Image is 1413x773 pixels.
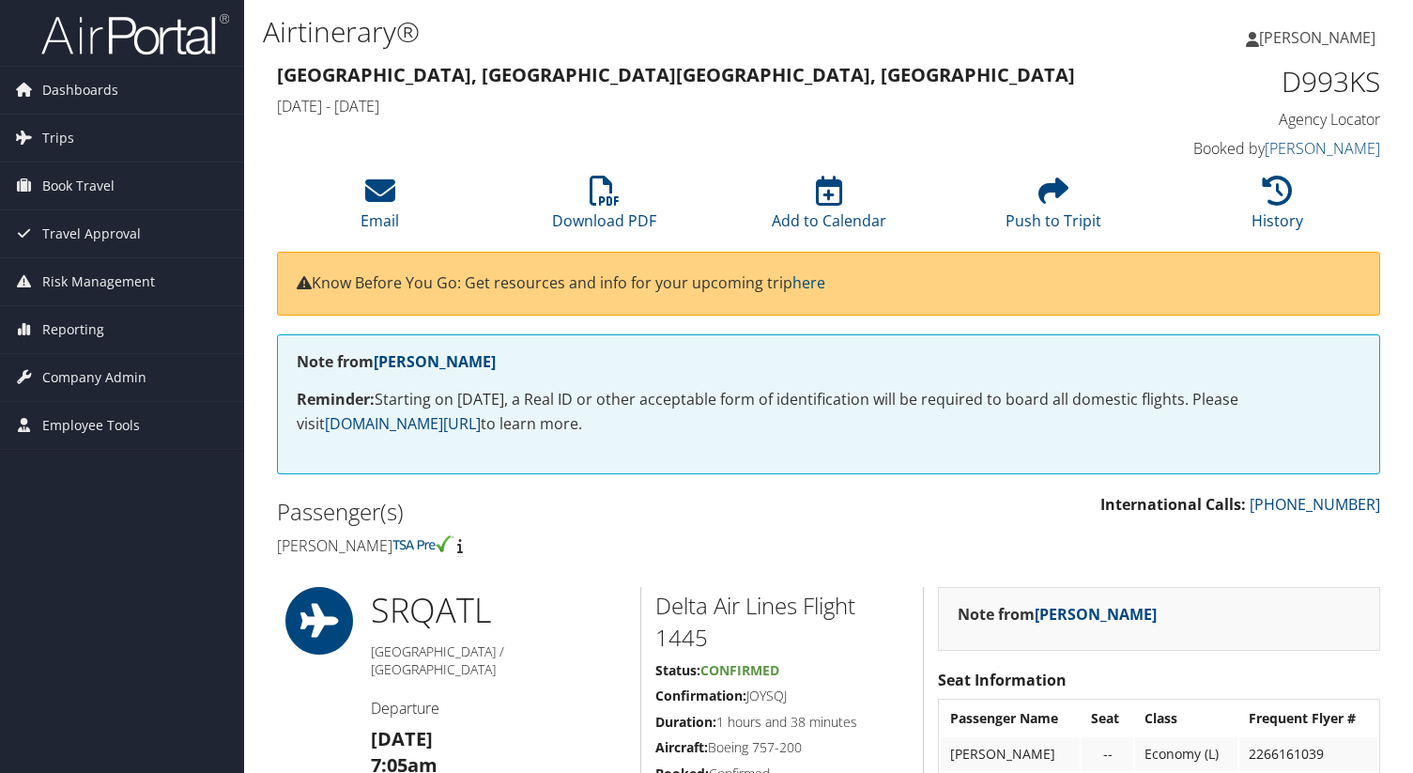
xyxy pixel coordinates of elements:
[1082,702,1133,735] th: Seat
[42,115,74,162] span: Trips
[552,186,656,231] a: Download PDF
[277,96,1098,116] h4: [DATE] - [DATE]
[277,496,815,528] h2: Passenger(s)
[42,258,155,305] span: Risk Management
[1246,9,1394,66] a: [PERSON_NAME]
[263,12,1017,52] h1: Airtinerary®
[700,661,779,679] span: Confirmed
[42,354,146,401] span: Company Admin
[1100,494,1246,515] strong: International Calls:
[1259,27,1375,48] span: [PERSON_NAME]
[297,389,375,410] strong: Reminder:
[42,402,140,449] span: Employee Tools
[297,271,1360,296] p: Know Before You Go: Get resources and info for your upcoming trip
[361,186,399,231] a: Email
[1265,138,1380,159] a: [PERSON_NAME]
[655,738,708,756] strong: Aircraft:
[297,388,1360,436] p: Starting on [DATE], a Real ID or other acceptable form of identification will be required to boar...
[297,351,496,372] strong: Note from
[1091,746,1124,763] div: --
[655,738,909,757] h5: Boeing 757-200
[371,726,433,751] strong: [DATE]
[958,604,1157,625] strong: Note from
[655,661,700,679] strong: Status:
[1126,109,1380,130] h4: Agency Locator
[1126,62,1380,101] h1: D993KS
[392,535,453,552] img: tsa-precheck.png
[938,670,1067,690] strong: Seat Information
[42,162,115,209] span: Book Travel
[792,272,825,293] a: here
[41,12,229,56] img: airportal-logo.png
[655,687,746,704] strong: Confirmation:
[655,687,909,705] h5: JOYSQJ
[1239,737,1377,771] td: 2266161039
[941,737,1080,771] td: [PERSON_NAME]
[42,306,104,353] span: Reporting
[42,67,118,114] span: Dashboards
[1135,702,1237,735] th: Class
[1135,737,1237,771] td: Economy (L)
[374,351,496,372] a: [PERSON_NAME]
[655,713,909,732] h5: 1 hours and 38 minutes
[42,210,141,257] span: Travel Approval
[1239,702,1377,735] th: Frequent Flyer #
[941,702,1080,735] th: Passenger Name
[371,698,625,719] h4: Departure
[655,590,909,653] h2: Delta Air Lines Flight 1445
[772,186,886,231] a: Add to Calendar
[1006,186,1101,231] a: Push to Tripit
[1126,138,1380,159] h4: Booked by
[371,642,625,679] h5: [GEOGRAPHIC_DATA] / [GEOGRAPHIC_DATA]
[655,713,716,731] strong: Duration:
[1250,494,1380,515] a: [PHONE_NUMBER]
[1252,186,1303,231] a: History
[277,535,815,556] h4: [PERSON_NAME]
[371,587,625,634] h1: SRQ ATL
[277,62,1075,87] strong: [GEOGRAPHIC_DATA], [GEOGRAPHIC_DATA] [GEOGRAPHIC_DATA], [GEOGRAPHIC_DATA]
[325,413,481,434] a: [DOMAIN_NAME][URL]
[1035,604,1157,625] a: [PERSON_NAME]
